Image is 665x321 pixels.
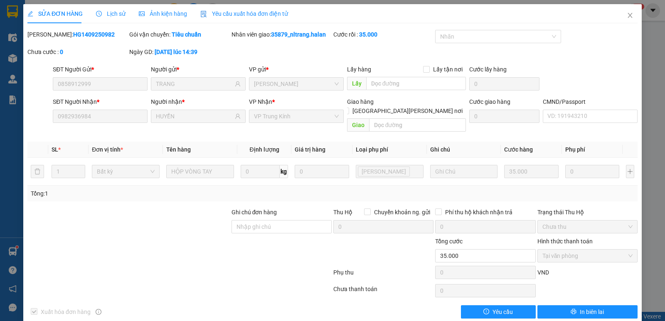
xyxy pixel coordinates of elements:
span: Chưa thu [542,221,633,233]
button: printerIn biên lai [537,305,638,319]
span: Phí thu hộ khách nhận trả [442,208,516,217]
span: Giao hàng [347,98,374,105]
b: [DATE] lúc 14:39 [155,49,197,55]
span: VP Trung Kính [254,110,339,123]
span: user [235,113,241,119]
button: delete [31,165,44,178]
span: Cước hàng [504,146,533,153]
div: Người nhận [151,97,246,106]
span: SỬA ĐƠN HÀNG [27,10,83,17]
th: Loại phụ phí [352,142,427,158]
input: Cước lấy hàng [469,77,539,91]
input: Cước giao hàng [469,110,539,123]
div: Phụ thu [332,268,434,282]
span: Thu Hộ [333,209,352,216]
label: Hình thức thanh toán [537,238,593,245]
span: Ảnh kiện hàng [139,10,187,17]
input: Dọc đường [366,77,466,90]
button: plus [626,165,634,178]
span: Xuất hóa đơn hàng [37,307,94,316]
span: printer [571,309,576,315]
label: Cước giao hàng [469,98,510,105]
span: Bất kỳ [97,165,155,178]
span: In biên lai [580,307,604,316]
span: [GEOGRAPHIC_DATA][PERSON_NAME] nơi [349,106,466,115]
label: Cước lấy hàng [469,66,507,73]
span: SL [52,146,58,153]
span: Giao [347,118,369,132]
span: Giá trị hàng [295,146,325,153]
div: Trạng thái Thu Hộ [537,208,638,217]
div: Gói vận chuyển: [129,30,229,39]
span: VP Nhận [249,98,272,105]
span: [PERSON_NAME] [362,167,406,176]
input: VD: Bàn, Ghế [166,165,234,178]
div: Ngày GD: [129,47,229,56]
span: Chuyển khoản ng. gửi [371,208,433,217]
input: Dọc đường [369,118,466,132]
div: [PERSON_NAME]: [27,30,128,39]
span: info-circle [96,309,101,315]
div: Người gửi [151,65,246,74]
span: Tên hàng [166,146,191,153]
input: Ghi Chú [430,165,498,178]
span: Lấy [347,77,366,90]
span: Tại văn phòng [542,250,633,262]
span: Đơn vị tính [92,146,123,153]
span: kg [280,165,288,178]
b: HG1409250982 [73,31,115,38]
div: Chưa cước : [27,47,128,56]
input: Tên người gửi [156,79,233,88]
input: Ghi chú đơn hàng [232,220,332,233]
div: VP gửi [249,65,344,74]
div: Cước rồi : [333,30,433,39]
span: close [627,12,633,19]
span: exclamation-circle [483,309,489,315]
span: Yêu cầu xuất hóa đơn điện tử [200,10,288,17]
b: 35.000 [359,31,377,38]
input: 0 [504,165,558,178]
span: Lấy tận nơi [430,65,466,74]
span: VND [537,269,549,276]
span: Định lượng [250,146,279,153]
div: SĐT Người Gửi [53,65,148,74]
b: Tiêu chuẩn [172,31,201,38]
div: SĐT Người Nhận [53,97,148,106]
b: 0 [60,49,63,55]
input: 0 [295,165,349,178]
span: user [235,81,241,87]
span: Phụ phí [565,146,585,153]
input: Tên người nhận [156,112,233,121]
div: Chưa thanh toán [332,284,434,299]
button: exclamation-circleYêu cầu [461,305,536,319]
span: Lưu kho [358,167,410,176]
span: Lịch sử [96,10,126,17]
span: Yêu cầu [493,307,513,316]
div: Tổng: 1 [31,189,257,198]
span: VP Hoàng Gia [254,78,339,90]
div: Nhân viên giao: [232,30,332,39]
button: Close [618,4,642,27]
b: 35879_nltrang.halan [271,31,326,38]
div: CMND/Passport [543,97,638,106]
span: Lấy hàng [347,66,371,73]
label: Ghi chú đơn hàng [232,209,277,216]
th: Ghi chú [427,142,501,158]
span: picture [139,11,145,17]
span: edit [27,11,33,17]
img: icon [200,11,207,17]
span: Tổng cước [435,238,463,245]
span: clock-circle [96,11,102,17]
